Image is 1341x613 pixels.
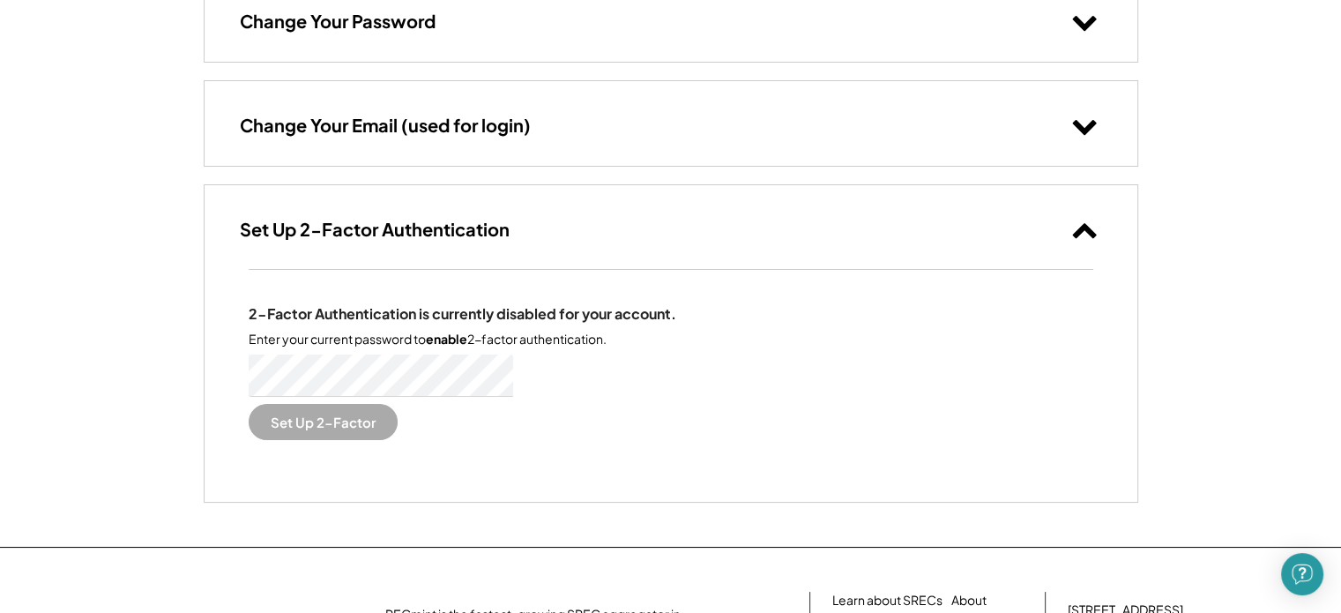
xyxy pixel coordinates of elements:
[240,10,436,33] h3: Change Your Password
[951,592,987,609] a: About
[426,331,467,347] strong: enable
[249,404,398,440] button: Set Up 2-Factor
[240,114,531,137] h3: Change Your Email (used for login)
[249,305,676,324] div: 2-Factor Authentication is currently disabled for your account.
[1281,553,1323,595] div: Open Intercom Messenger
[249,331,607,348] div: Enter your current password to 2-factor authentication.
[832,592,942,609] a: Learn about SRECs
[240,218,510,241] h3: Set Up 2-Factor Authentication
